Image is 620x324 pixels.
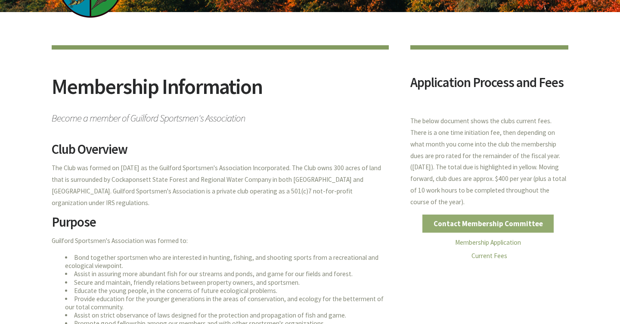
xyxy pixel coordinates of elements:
h2: Application Process and Fees [410,76,568,96]
li: Secure and maintain, friendly relations between property owners, and sportsmen. [65,278,389,287]
p: Guilford Sportsmen's Association was formed to: [52,235,389,247]
p: The below document shows the clubs current fees. There is a one time initiation fee, then dependi... [410,115,568,208]
li: Assist on strict observance of laws designed for the protection and propagation of fish and game. [65,311,389,319]
li: Bond together sportsmen who are interested in hunting, fishing, and shooting sports from a recrea... [65,253,389,270]
li: Assist in assuring more abundant fish for our streams and ponds, and game for our fields and forest. [65,270,389,278]
h2: Membership Information [52,76,389,108]
a: Contact Membership Committee [422,215,554,233]
a: Membership Application [455,238,521,246]
li: Educate the young people, in the concerns of future ecological problems. [65,287,389,295]
a: Current Fees [471,252,507,260]
h2: Club Overview [52,143,389,162]
h2: Purpose [52,215,389,235]
p: The Club was formed on [DATE] as the Guilford Sportsmen's Association Incorporated. The Club owns... [52,162,389,209]
span: Become a member of Guilford Sportsmen's Association [52,108,389,123]
li: Provide education for the younger generations in the areas of conservation, and ecology for the b... [65,295,389,311]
